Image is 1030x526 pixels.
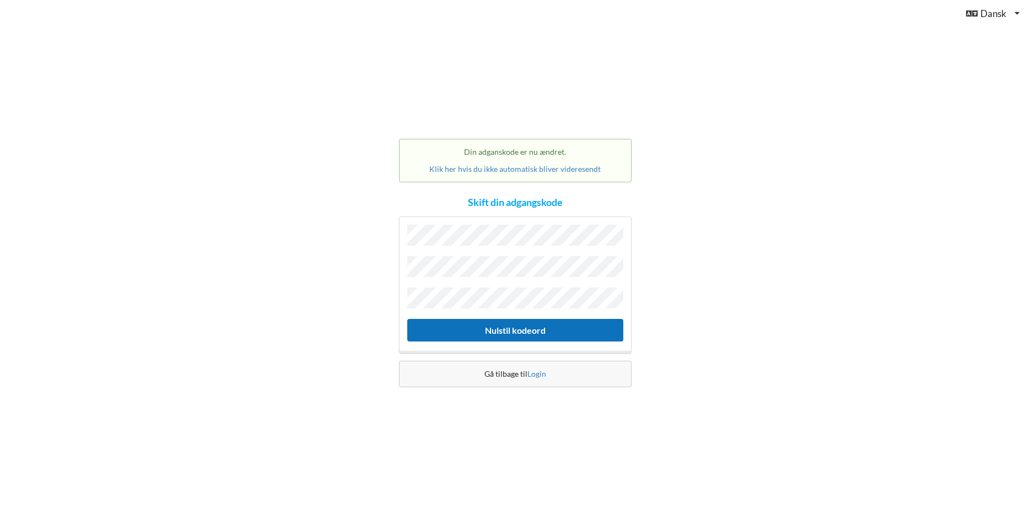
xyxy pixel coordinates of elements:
div: Skift din adgangskode [468,196,563,209]
a: Klik her hvis du ikke automatisk bliver videresendt [429,164,601,173]
span: Dansk [980,9,1006,18]
a: Login [527,369,546,378]
div: Gå tilbage til [399,361,632,387]
p: Din adganskode er nu ændret. [411,147,620,158]
button: Nulstil kodeord [407,319,623,341]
